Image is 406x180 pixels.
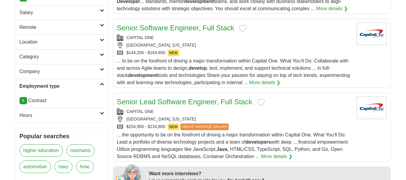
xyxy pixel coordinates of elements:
a: More details ❯ [316,5,348,12]
h2: Remote [20,24,100,31]
span: NEW [168,124,179,130]
li: Contract [20,97,104,104]
a: mechanic [66,144,95,157]
a: Category [16,49,108,64]
a: Hours [16,108,108,123]
a: Remote [16,20,108,35]
a: More details ❯ [249,79,281,86]
a: Salary [16,5,108,20]
h2: Hours [20,112,100,119]
a: hvac [76,160,94,173]
strong: develop [189,66,207,71]
h2: Salary [20,9,100,16]
span: NEW [168,50,179,56]
h2: Category [20,53,100,60]
div: $144,200 - $164,600 [117,50,352,56]
a: Employment type [16,79,108,93]
strong: Java [217,147,227,152]
a: Senior Lead Software Engineer, Full Stack [117,98,252,106]
a: higher education [20,144,63,157]
div: [GEOGRAPHIC_DATA], [US_STATE] [117,42,352,48]
strong: development [128,73,158,78]
span: ... the opportunity to be on the forefront of driving a major transformation within Capital One. ... [117,132,348,159]
a: navy [54,160,72,173]
h2: Location [20,38,100,46]
button: Add to favorite jobs [239,25,247,32]
a: Company [16,64,108,79]
span: ABOVE AVERAGE SALARY [180,124,229,130]
img: Capital One logo [357,23,387,45]
span: ... to be on the forefront of driving a major transformation within Capital One. What You’ll Do: ... [117,58,350,85]
strong: developers [246,139,271,145]
a: CAPITAL ONE [127,109,154,114]
a: X [20,97,27,104]
h2: Popular searches [20,132,104,141]
div: $204,900 - $233,800 [117,124,352,130]
div: Want more interviews? [149,170,387,177]
a: Senior Software Engineer, Full Stack [117,24,234,32]
a: automotive [20,160,51,173]
div: [GEOGRAPHIC_DATA], [US_STATE] [117,116,352,122]
img: Capital One logo [357,96,387,119]
button: Add to favorite jobs [257,99,265,106]
a: CAPITAL ONE [127,35,154,40]
h2: Employment type [20,83,100,90]
h2: Company [20,68,100,75]
a: More details ❯ [261,153,292,160]
a: Location [16,35,108,49]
